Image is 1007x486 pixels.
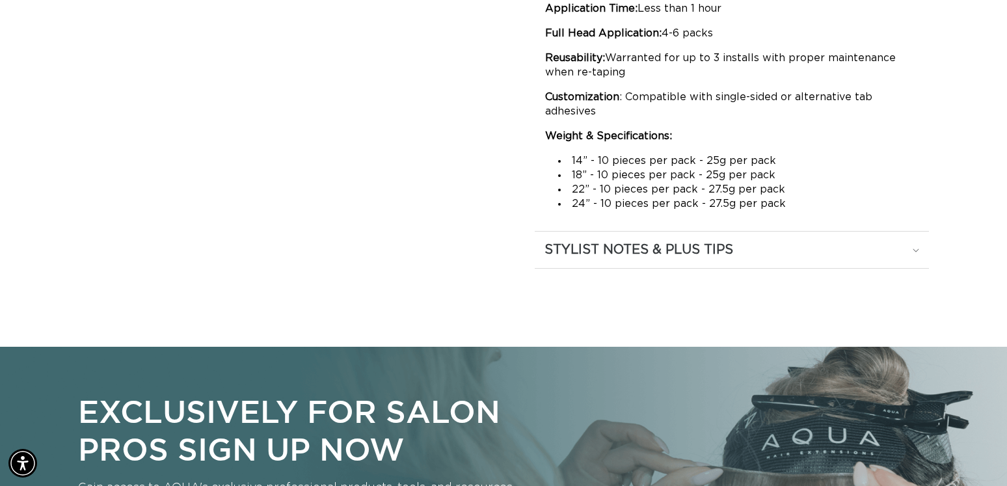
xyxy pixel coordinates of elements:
[558,182,919,196] li: 22” - 10 pieces per pack - 27.5g per pack
[8,449,37,478] div: Accessibility Menu
[545,131,672,141] strong: Weight & Specifications:
[545,26,919,40] p: 4-6 packs
[942,424,1007,486] iframe: Chat Widget
[545,53,605,63] strong: Reusability:
[558,154,919,168] li: 14” - 10 pieces per pack - 25g per pack
[558,196,919,211] li: 24” - 10 pieces per pack - 27.5g per pack
[545,28,662,38] strong: Full Head Application:
[544,241,733,258] h2: STYLIST NOTES & PLUS TIPS
[545,3,638,14] strong: Application Time:
[558,168,919,182] li: 18” - 10 pieces per pack - 25g per pack
[545,90,919,118] p: : Compatible with single-sided or alternative tab adhesives
[78,392,526,467] p: Exclusively for Salon Pros Sign Up Now
[545,92,619,102] strong: Customization
[545,51,919,79] p: Warranted for up to 3 installs with proper maintenance when re-taping
[535,232,929,268] summary: STYLIST NOTES & PLUS TIPS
